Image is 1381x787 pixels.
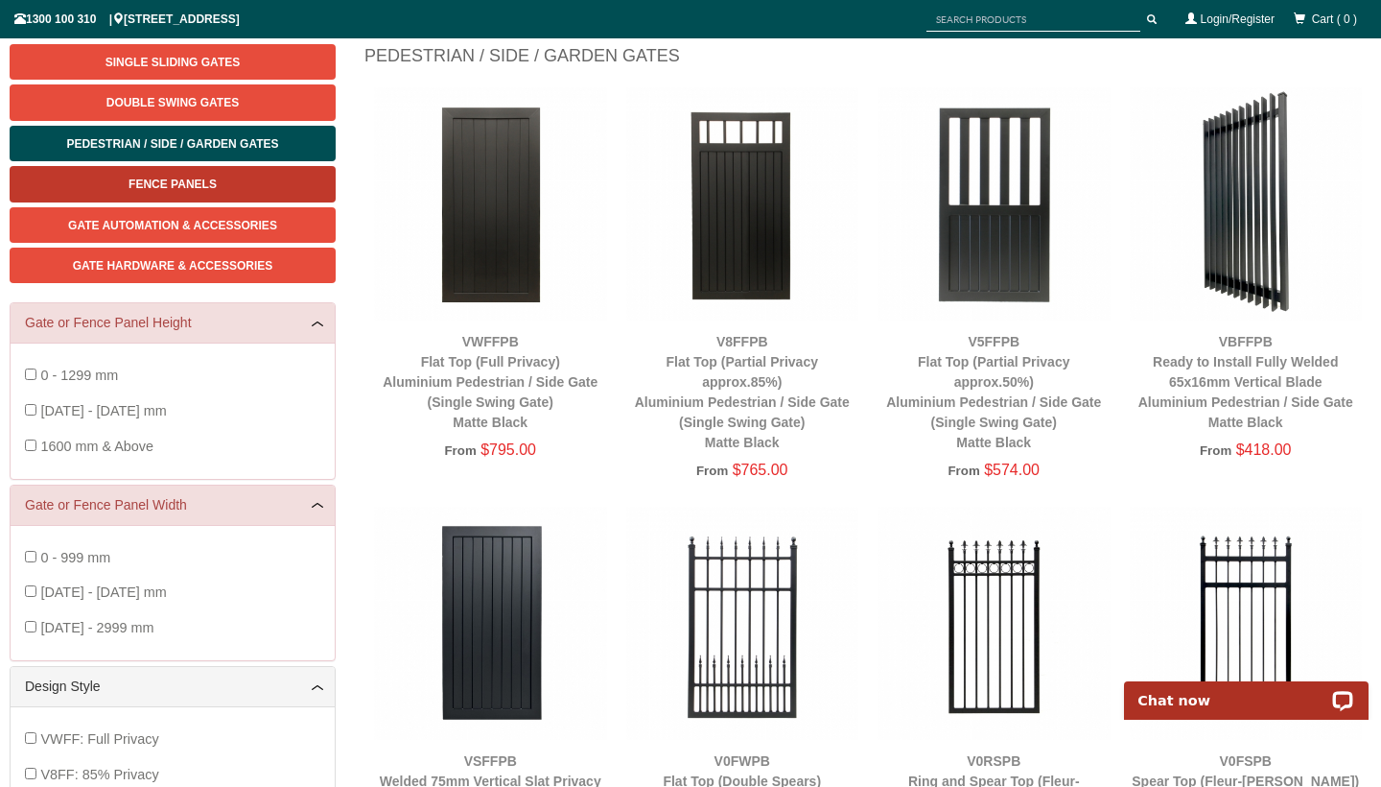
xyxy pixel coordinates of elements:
[10,84,336,120] a: Double Swing Gates
[40,550,110,565] span: 0 - 999 mm
[984,462,1040,478] span: $574.00
[105,56,240,69] span: Single Sliding Gates
[480,441,536,458] span: $795.00
[40,731,158,747] span: VWFF: Full Privacy
[14,12,240,26] span: 1300 100 310 | [STREET_ADDRESS]
[1130,507,1363,740] img: V0FSPB - Spear Top (Fleur-de-lis) - Aluminium Pedestrian / Side Gate (Single Swing Gate) - Matte ...
[66,137,278,151] span: Pedestrian / Side / Garden Gates
[25,495,320,515] a: Gate or Fence Panel Width
[10,166,336,202] a: Fence Panels
[878,87,1111,321] img: V5FFPB - Flat Top (Partial Privacy approx.50%) - Aluminium Pedestrian / Side Gate (Single Swing G...
[40,439,153,454] span: 1600 mm & Above
[635,334,850,450] a: V8FFPBFlat Top (Partial Privacy approx.85%)Aluminium Pedestrian / Side Gate (Single Swing Gate)Ma...
[40,403,166,418] span: [DATE] - [DATE] mm
[626,507,859,740] img: V0FWPB - Flat Top (Double Spears) - Aluminium Pedestrian / Side Gate (Single Swing Gate) - Matte ...
[1112,659,1381,720] iframe: LiveChat chat widget
[374,87,607,321] img: VWFFPB - Flat Top (Full Privacy) - Aluminium Pedestrian / Side Gate (Single Swing Gate) - Matte B...
[40,767,158,782] span: V8FF: 85% Privacy
[696,464,728,478] span: From
[106,96,239,109] span: Double Swing Gates
[733,462,788,478] span: $765.00
[25,677,320,697] a: Design Style
[926,8,1140,32] input: SEARCH PRODUCTS
[73,259,273,273] span: Gate Hardware & Accessories
[374,507,607,740] img: VSFFPB - Welded 75mm Vertical Slat Privacy Gate - Aluminium Pedestrian / Side Gate - Matte Black ...
[445,443,477,458] span: From
[40,584,166,600] span: [DATE] - [DATE] mm
[1130,87,1363,321] img: VBFFPB - Ready to Install Fully Welded 65x16mm Vertical Blade - Aluminium Pedestrian / Side Gate ...
[1236,441,1292,458] span: $418.00
[878,507,1111,740] img: V0RSPB - Ring and Spear Top (Fleur-de-lis) - Aluminium Pedestrian / Side Gate - Matte Black - Gat...
[626,87,859,321] img: V8FFPB - Flat Top (Partial Privacy approx.85%) - Aluminium Pedestrian / Side Gate (Single Swing G...
[25,313,320,333] a: Gate or Fence Panel Height
[886,334,1101,450] a: V5FFPBFlat Top (Partial Privacy approx.50%)Aluminium Pedestrian / Side Gate (Single Swing Gate)Ma...
[948,464,980,478] span: From
[68,219,277,232] span: Gate Automation & Accessories
[40,620,153,635] span: [DATE] - 2999 mm
[40,368,118,383] span: 0 - 1299 mm
[383,334,597,430] a: VWFFPBFlat Top (Full Privacy)Aluminium Pedestrian / Side Gate (Single Swing Gate)Matte Black
[10,248,336,283] a: Gate Hardware & Accessories
[364,44,1371,78] h1: Pedestrian / Side / Garden Gates
[1201,12,1275,26] a: Login/Register
[10,44,336,80] a: Single Sliding Gates
[10,126,336,161] a: Pedestrian / Side / Garden Gates
[1138,334,1353,430] a: VBFFPBReady to Install Fully Welded 65x16mm Vertical BladeAluminium Pedestrian / Side GateMatte B...
[10,207,336,243] a: Gate Automation & Accessories
[129,178,217,191] span: Fence Panels
[1200,443,1231,458] span: From
[1312,12,1357,26] span: Cart ( 0 )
